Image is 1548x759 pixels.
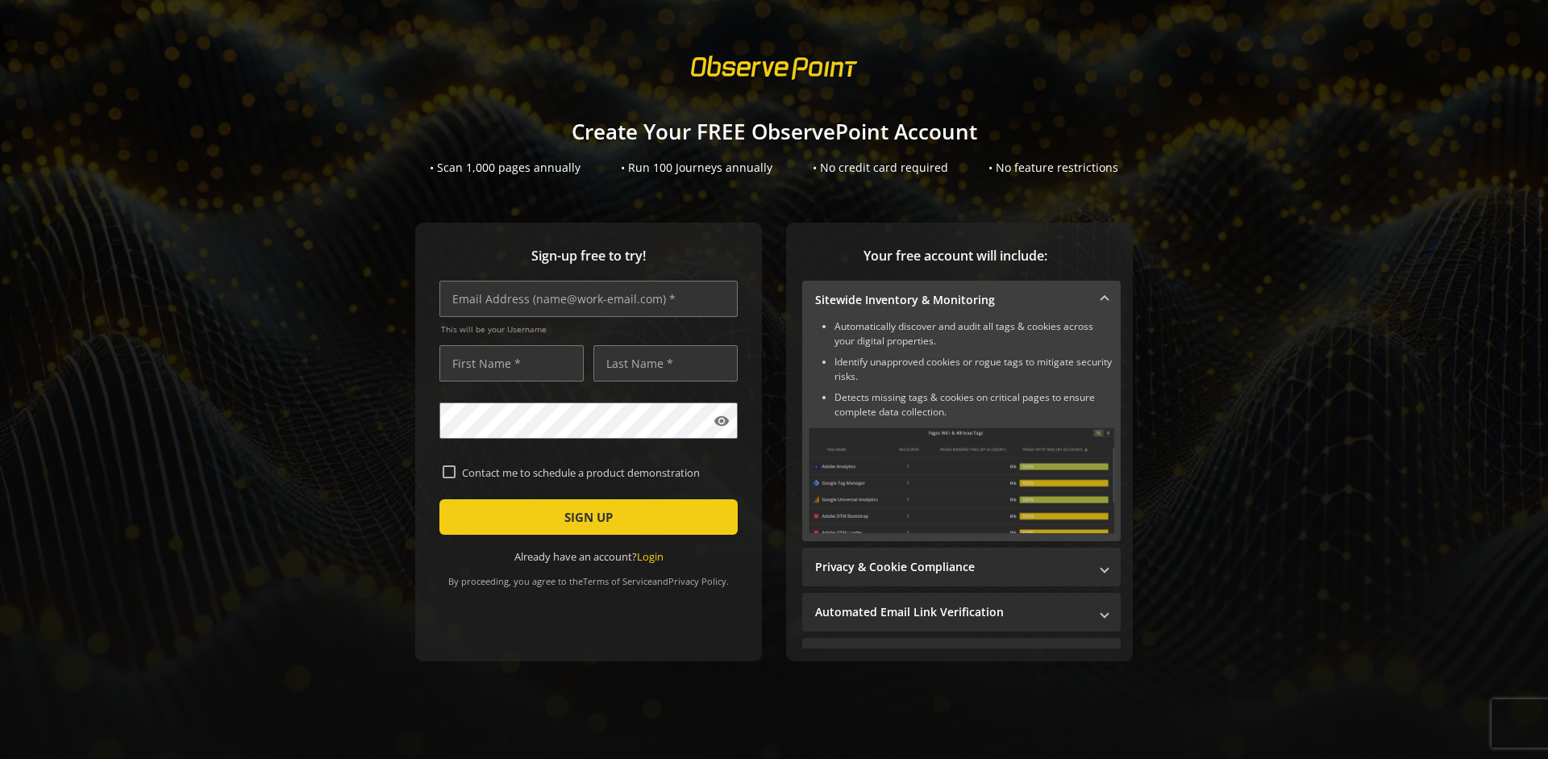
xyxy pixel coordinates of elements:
button: SIGN UP [439,499,738,535]
mat-expansion-panel-header: Privacy & Cookie Compliance [802,548,1121,586]
mat-expansion-panel-header: Performance Monitoring with Web Vitals [802,638,1121,677]
input: Email Address (name@work-email.com) * [439,281,738,317]
span: SIGN UP [564,503,613,532]
span: Sign-up free to try! [439,247,738,265]
span: This will be your Username [441,323,738,335]
div: • No credit card required [813,160,948,176]
li: Detects missing tags & cookies on critical pages to ensure complete data collection. [834,390,1114,419]
input: Last Name * [593,345,738,382]
mat-expansion-panel-header: Automated Email Link Verification [802,593,1121,632]
mat-icon: visibility [714,413,730,429]
div: • No feature restrictions [988,160,1118,176]
a: Terms of Service [583,575,652,587]
mat-panel-title: Sitewide Inventory & Monitoring [815,292,1088,308]
a: Privacy Policy [668,575,726,587]
div: Sitewide Inventory & Monitoring [802,319,1121,541]
input: First Name * [439,345,584,382]
li: Automatically discover and audit all tags & cookies across your digital properties. [834,319,1114,348]
li: Identify unapproved cookies or rogue tags to mitigate security risks. [834,355,1114,384]
img: Sitewide Inventory & Monitoring [809,427,1114,533]
label: Contact me to schedule a product demonstration [456,465,734,480]
div: By proceeding, you agree to the and . [439,565,738,587]
div: Already have an account? [439,549,738,565]
mat-panel-title: Privacy & Cookie Compliance [815,559,1088,575]
a: Login [637,549,664,564]
mat-expansion-panel-header: Sitewide Inventory & Monitoring [802,281,1121,319]
div: • Run 100 Journeys annually [621,160,772,176]
mat-panel-title: Automated Email Link Verification [815,604,1088,620]
div: • Scan 1,000 pages annually [430,160,580,176]
span: Your free account will include: [802,247,1109,265]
